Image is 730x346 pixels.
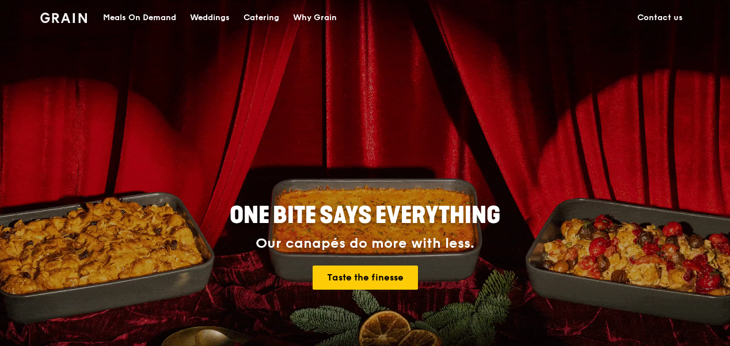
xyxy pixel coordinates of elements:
div: Weddings [190,1,230,35]
img: Grain [40,13,87,23]
div: Why Grain [293,1,337,35]
a: Taste the finesse [313,266,418,290]
div: Meals On Demand [103,1,176,35]
a: Weddings [183,1,237,35]
span: ONE BITE SAYS EVERYTHING [230,202,500,229]
a: Why Grain [286,1,344,35]
div: Catering [244,1,279,35]
a: Catering [237,1,286,35]
div: Our canapés do more with less. [158,236,572,252]
a: Contact us [630,1,690,35]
